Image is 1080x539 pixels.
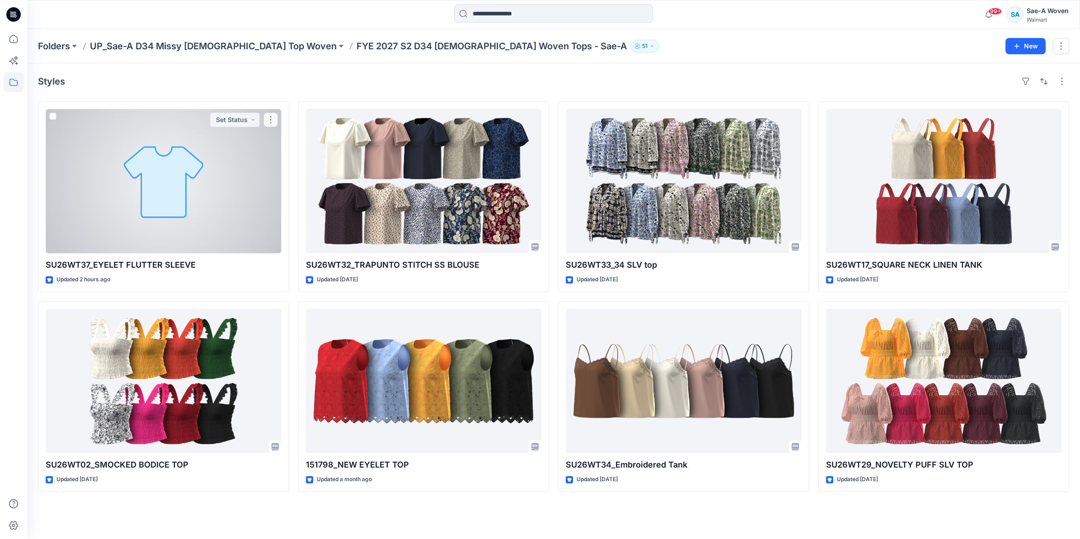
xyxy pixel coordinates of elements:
p: 51 [642,41,648,51]
p: Updated [DATE] [56,475,98,484]
div: Walmart [1027,16,1069,23]
div: Sae-A Woven [1027,5,1069,16]
p: SU26WT37_EYELET FLUTTER SLEEVE [46,259,282,271]
p: FYE 2027 S2 D34 [DEMOGRAPHIC_DATA] Woven Tops - Sae-A [357,40,627,52]
a: SU26WT02_SMOCKED BODICE TOP [46,309,282,453]
p: Updated [DATE] [317,275,358,284]
a: SU26WT32_TRAPUNTO STITCH SS BLOUSE [306,109,542,253]
p: SU26WT32_TRAPUNTO STITCH SS BLOUSE [306,259,542,271]
a: Folders [38,40,70,52]
p: 151798_NEW EYELET TOP [306,459,542,471]
p: SU26WT34_Embroidered Tank [566,459,802,471]
a: SU26WT17_SQUARE NECK LINEN TANK [826,109,1062,253]
span: 99+ [988,8,1002,15]
a: UP_Sae-A D34 Missy [DEMOGRAPHIC_DATA] Top Woven [90,40,337,52]
a: SU26WT34_Embroidered Tank [566,309,802,453]
a: SU26WT33_34 SLV top [566,109,802,253]
p: SU26WT02_SMOCKED BODICE TOP [46,459,282,471]
p: Updated [DATE] [837,275,878,284]
p: SU26WT17_SQUARE NECK LINEN TANK [826,259,1062,271]
p: Updated [DATE] [837,475,878,484]
h4: Styles [38,76,65,87]
a: SU26WT37_EYELET FLUTTER SLEEVE [46,109,282,253]
a: 151798_NEW EYELET TOP [306,309,542,453]
p: SU26WT29_NOVELTY PUFF SLV TOP [826,459,1062,471]
p: Updated [DATE] [577,475,618,484]
button: 51 [631,40,659,52]
p: SU26WT33_34 SLV top [566,259,802,271]
div: SA [1007,6,1023,23]
p: Updated [DATE] [577,275,618,284]
a: SU26WT29_NOVELTY PUFF SLV TOP [826,309,1062,453]
p: Updated a month ago [317,475,372,484]
p: Updated 2 hours ago [56,275,110,284]
button: New [1005,38,1046,54]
